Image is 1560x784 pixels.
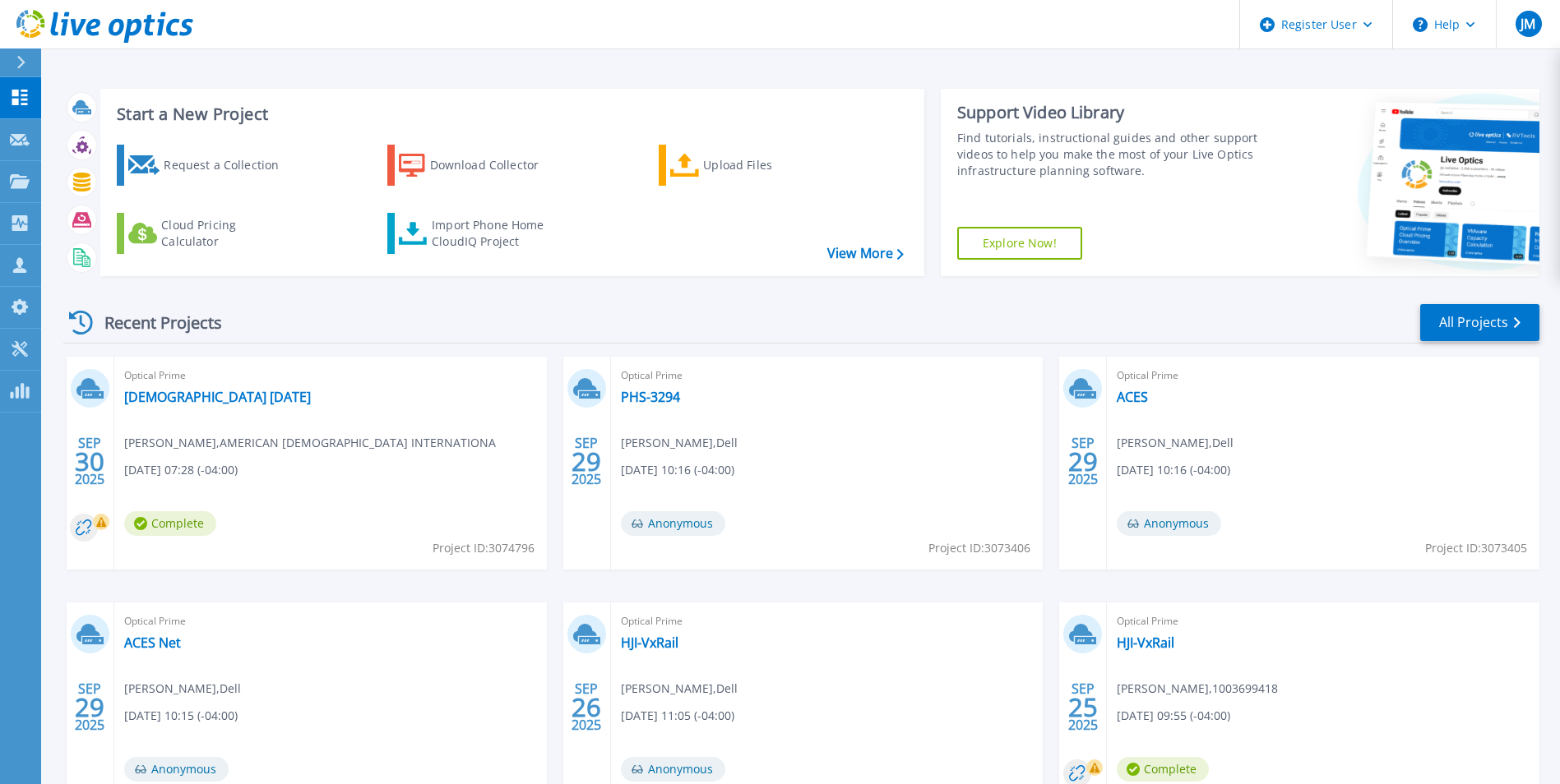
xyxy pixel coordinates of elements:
span: [DATE] 11:05 (-04:00) [621,707,734,725]
span: Optical Prime [1117,367,1530,385]
a: HJI-VxRail [1117,634,1174,651]
div: SEP 2025 [1067,677,1099,737]
div: Cloud Pricing Calculator [161,217,293,250]
h3: Start a New Project [117,105,903,123]
span: 29 [572,454,601,468]
div: SEP 2025 [571,677,602,737]
a: HJI-VxRail [621,634,678,651]
span: [PERSON_NAME] , 1003699418 [1117,680,1278,698]
a: Download Collector [387,145,571,186]
div: Request a Collection [164,149,295,182]
div: Support Video Library [957,102,1262,123]
span: Optical Prime [124,367,537,385]
span: [PERSON_NAME] , Dell [1117,434,1234,452]
span: Anonymous [124,757,229,782]
span: Project ID: 3073405 [1425,539,1527,557]
div: Upload Files [703,149,835,182]
span: [DATE] 09:55 (-04:00) [1117,707,1230,725]
a: PHS-3294 [621,389,680,405]
div: Recent Projects [63,302,244,343]
span: Anonymous [621,757,725,782]
span: Project ID: 3073406 [928,539,1030,557]
a: Request a Collection [117,145,300,186]
span: [DATE] 10:15 (-04:00) [124,707,238,725]
span: [PERSON_NAME] , Dell [621,434,738,452]
a: All Projects [1420,304,1539,341]
span: JM [1521,17,1535,30]
span: Complete [1117,757,1209,782]
span: 29 [75,700,104,714]
span: Project ID: 3074796 [433,539,535,557]
span: Anonymous [1117,511,1221,536]
span: Optical Prime [124,612,537,630]
span: Anonymous [621,511,725,536]
a: [DEMOGRAPHIC_DATA] [DATE] [124,389,311,405]
a: ACES [1117,389,1148,405]
a: Cloud Pricing Calculator [117,213,300,254]
span: Complete [124,511,216,536]
div: Find tutorials, instructional guides and other support videos to help you make the most of your L... [957,130,1262,179]
div: SEP 2025 [1067,431,1099,491]
div: Download Collector [430,149,562,182]
span: [PERSON_NAME] , AMERICAN [DEMOGRAPHIC_DATA] INTERNATIONA [124,434,496,452]
span: 29 [1068,454,1098,468]
span: [DATE] 07:28 (-04:00) [124,461,238,479]
span: [PERSON_NAME] , Dell [621,680,738,698]
a: Upload Files [659,145,842,186]
span: 25 [1068,700,1098,714]
div: SEP 2025 [571,431,602,491]
span: Optical Prime [621,612,1034,630]
span: [DATE] 10:16 (-04:00) [621,461,734,479]
span: 26 [572,700,601,714]
a: Explore Now! [957,227,1082,260]
span: Optical Prime [621,367,1034,385]
span: Optical Prime [1117,612,1530,630]
div: SEP 2025 [74,431,105,491]
div: SEP 2025 [74,677,105,737]
span: 30 [75,454,104,468]
span: [PERSON_NAME] , Dell [124,680,241,698]
a: ACES Net [124,634,181,651]
a: View More [827,246,904,261]
span: [DATE] 10:16 (-04:00) [1117,461,1230,479]
div: Import Phone Home CloudIQ Project [432,217,560,250]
